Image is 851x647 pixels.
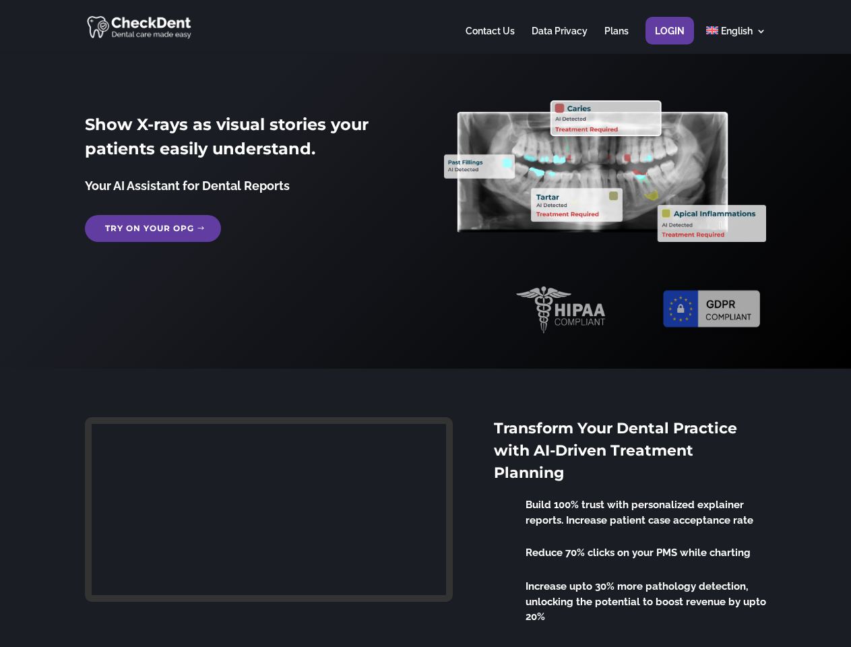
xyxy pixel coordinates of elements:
[85,113,406,168] h2: Show X-rays as visual stories your patients easily understand.
[87,13,193,40] img: CheckDent AI
[526,580,766,623] span: Increase upto 30% more pathology detection, unlocking the potential to boost revenue by upto 20%
[444,100,765,242] img: X_Ray_annotated
[655,26,685,53] a: Login
[532,26,588,53] a: Data Privacy
[526,547,751,559] span: Reduce 70% clicks on your PMS while charting
[85,179,290,193] span: Your AI Assistant for Dental Reports
[706,26,766,53] a: English
[526,499,753,526] span: Build 100% trust with personalized explainer reports. Increase patient case acceptance rate
[466,26,515,53] a: Contact Us
[494,419,737,482] span: Transform Your Dental Practice with AI-Driven Treatment Planning
[85,215,221,242] a: Try on your OPG
[721,26,753,36] span: English
[604,26,629,53] a: Plans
